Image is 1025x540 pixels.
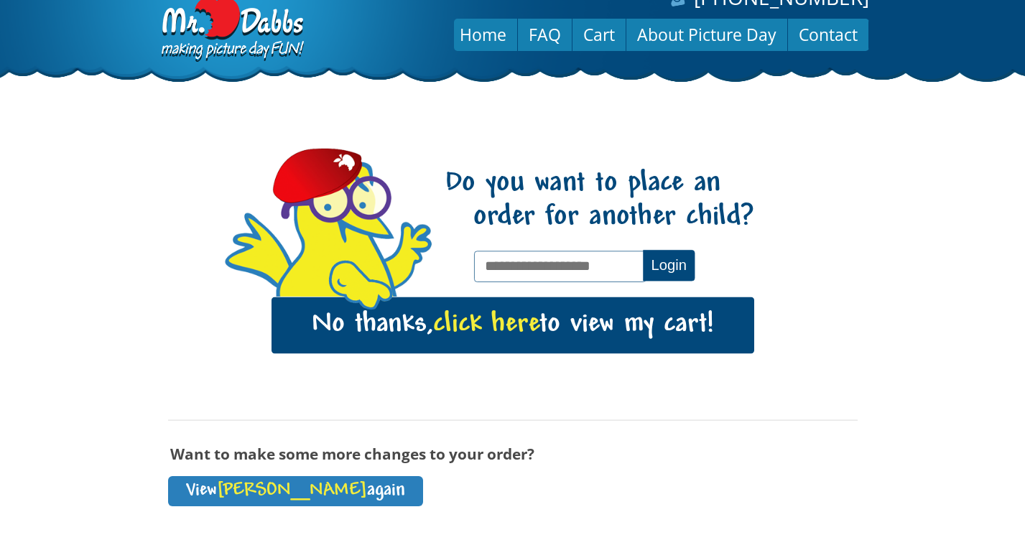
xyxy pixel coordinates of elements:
[788,17,868,52] a: Contact
[449,17,517,52] a: Home
[272,297,754,353] a: No thanks,click hereto view my cart!
[433,310,539,340] span: click here
[323,257,397,313] img: hello
[444,167,754,235] h1: Do you want to place an
[168,476,423,506] a: View[PERSON_NAME]again
[445,201,754,235] span: order for another child?
[643,250,695,281] button: Login
[626,17,787,52] a: About Picture Day
[518,17,572,52] a: FAQ
[168,446,858,462] h3: Want to make some more changes to your order?
[217,481,367,501] span: [PERSON_NAME]
[572,17,626,52] a: Cart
